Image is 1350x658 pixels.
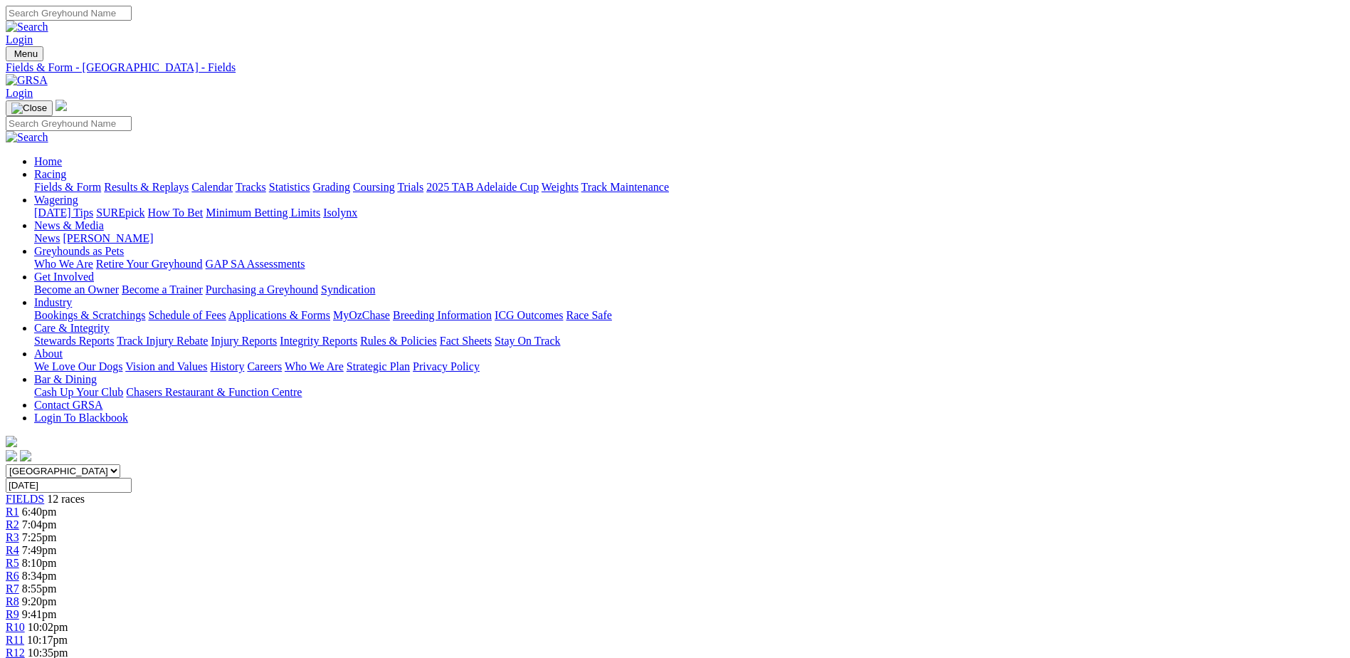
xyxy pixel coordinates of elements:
[34,335,1344,348] div: Care & Integrity
[6,634,24,646] a: R11
[6,595,19,607] a: R8
[56,100,67,111] img: logo-grsa-white.png
[6,583,19,595] a: R7
[28,621,68,633] span: 10:02pm
[34,194,78,206] a: Wagering
[34,348,63,360] a: About
[347,360,410,372] a: Strategic Plan
[34,386,123,398] a: Cash Up Your Club
[495,335,560,347] a: Stay On Track
[269,181,310,193] a: Statistics
[6,131,48,144] img: Search
[6,100,53,116] button: Toggle navigation
[34,258,93,270] a: Who We Are
[22,518,57,531] span: 7:04pm
[104,181,189,193] a: Results & Replays
[6,478,132,493] input: Select date
[321,283,375,296] a: Syndication
[333,309,390,321] a: MyOzChase
[413,360,480,372] a: Privacy Policy
[148,207,204,219] a: How To Bet
[125,360,207,372] a: Vision and Values
[27,634,68,646] span: 10:17pm
[236,181,266,193] a: Tracks
[122,283,203,296] a: Become a Trainer
[495,309,563,321] a: ICG Outcomes
[34,283,1344,296] div: Get Involved
[34,258,1344,271] div: Greyhounds as Pets
[22,531,57,543] span: 7:25pm
[206,283,318,296] a: Purchasing a Greyhound
[393,309,492,321] a: Breeding Information
[34,207,93,219] a: [DATE] Tips
[22,506,57,518] span: 6:40pm
[6,518,19,531] a: R2
[22,570,57,582] span: 8:34pm
[34,399,102,411] a: Contact GRSA
[228,309,330,321] a: Applications & Forms
[34,232,60,244] a: News
[542,181,579,193] a: Weights
[6,33,33,46] a: Login
[206,207,320,219] a: Minimum Betting Limits
[280,335,357,347] a: Integrity Reports
[6,450,17,461] img: facebook.svg
[6,116,132,131] input: Search
[191,181,233,193] a: Calendar
[6,493,44,505] a: FIELDS
[96,258,203,270] a: Retire Your Greyhound
[211,335,277,347] a: Injury Reports
[6,436,17,447] img: logo-grsa-white.png
[34,309,1344,322] div: Industry
[34,245,124,257] a: Greyhounds as Pets
[20,450,31,461] img: twitter.svg
[6,506,19,518] a: R1
[323,207,357,219] a: Isolynx
[206,258,305,270] a: GAP SA Assessments
[22,608,57,620] span: 9:41pm
[6,608,19,620] span: R9
[34,207,1344,219] div: Wagering
[34,271,94,283] a: Get Involved
[34,309,145,321] a: Bookings & Scratchings
[210,360,244,372] a: History
[397,181,423,193] a: Trials
[148,309,226,321] a: Schedule of Fees
[566,309,611,321] a: Race Safe
[34,335,114,347] a: Stewards Reports
[440,335,492,347] a: Fact Sheets
[14,48,38,59] span: Menu
[34,181,101,193] a: Fields & Form
[6,557,19,569] a: R5
[6,61,1344,74] a: Fields & Form - [GEOGRAPHIC_DATA] - Fields
[6,544,19,556] a: R4
[6,531,19,543] a: R3
[6,74,48,87] img: GRSA
[6,21,48,33] img: Search
[22,595,57,607] span: 9:20pm
[34,181,1344,194] div: Racing
[285,360,344,372] a: Who We Are
[247,360,282,372] a: Careers
[360,335,437,347] a: Rules & Policies
[22,544,57,556] span: 7:49pm
[117,335,208,347] a: Track Injury Rebate
[34,219,104,231] a: News & Media
[313,181,350,193] a: Grading
[11,103,47,114] img: Close
[6,570,19,582] a: R6
[34,373,97,385] a: Bar & Dining
[63,232,153,244] a: [PERSON_NAME]
[34,168,66,180] a: Racing
[34,322,110,334] a: Care & Integrity
[47,493,85,505] span: 12 races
